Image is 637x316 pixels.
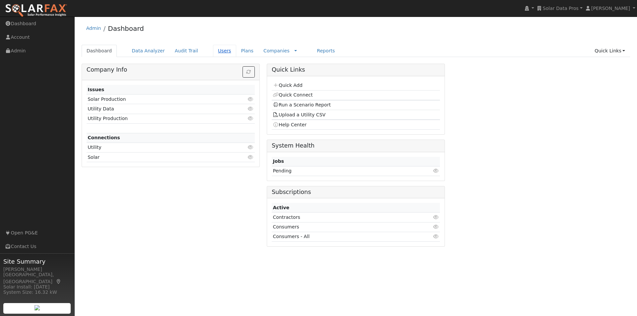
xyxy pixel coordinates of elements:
[312,45,340,57] a: Reports
[213,45,236,57] a: Users
[433,215,439,220] i: Click to view
[433,234,439,239] i: Click to view
[248,97,254,101] i: Click to view
[273,158,284,164] strong: Jobs
[273,122,307,127] a: Help Center
[87,104,228,114] td: Utility Data
[273,102,331,107] a: Run a Scenario Report
[273,112,325,117] a: Upload a Utility CSV
[272,66,440,73] h5: Quick Links
[87,95,228,104] td: Solar Production
[591,6,630,11] span: [PERSON_NAME]
[248,155,254,159] i: Click to view
[272,213,411,222] td: Contractors
[248,116,254,121] i: Click to view
[3,266,71,273] div: [PERSON_NAME]
[3,271,71,285] div: [GEOGRAPHIC_DATA], [GEOGRAPHIC_DATA]
[272,142,440,149] h5: System Health
[543,6,579,11] span: Solar Data Pros
[87,143,228,152] td: Utility
[87,153,228,162] td: Solar
[272,232,411,241] td: Consumers - All
[88,135,120,140] strong: Connections
[56,279,62,284] a: Map
[108,25,144,32] a: Dashboard
[272,222,411,232] td: Consumers
[3,289,71,296] div: System Size: 16.32 kW
[273,205,289,210] strong: Active
[5,4,67,18] img: SolarFax
[127,45,170,57] a: Data Analyzer
[433,224,439,229] i: Click to view
[35,305,40,310] img: retrieve
[3,284,71,290] div: Solar Install: [DATE]
[87,114,228,123] td: Utility Production
[248,106,254,111] i: Click to view
[3,257,71,266] span: Site Summary
[248,145,254,150] i: Click to view
[236,45,258,57] a: Plans
[88,87,104,92] strong: Issues
[86,26,101,31] a: Admin
[433,168,439,173] i: Click to view
[263,48,290,53] a: Companies
[273,92,313,97] a: Quick Connect
[590,45,630,57] a: Quick Links
[273,83,302,88] a: Quick Add
[272,189,440,196] h5: Subscriptions
[170,45,203,57] a: Audit Trail
[272,166,393,176] td: Pending
[82,45,117,57] a: Dashboard
[87,66,255,73] h5: Company Info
